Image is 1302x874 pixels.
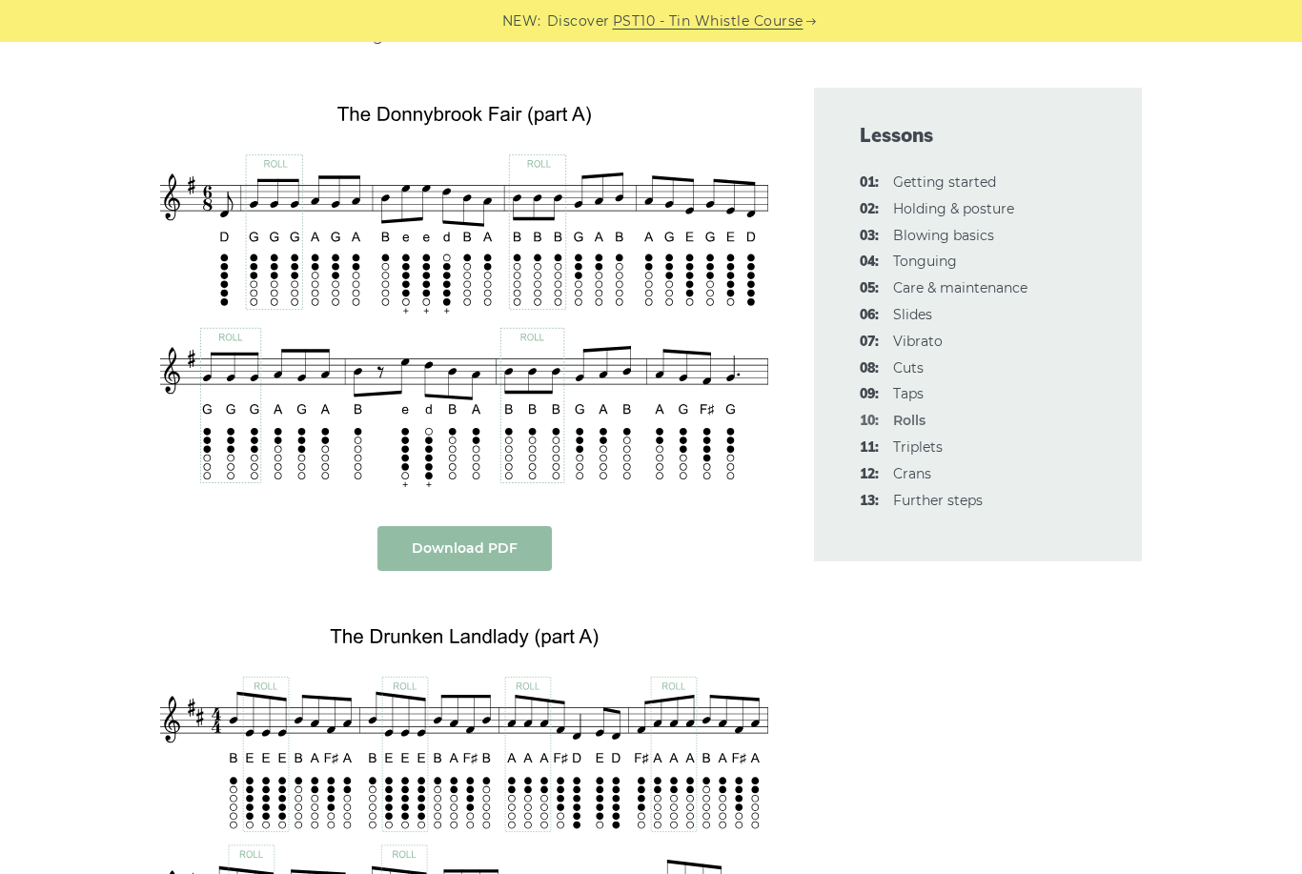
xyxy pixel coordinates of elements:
span: 10: [860,410,879,433]
span: Discover [547,10,610,32]
span: 03: [860,225,879,248]
span: 04: [860,251,879,274]
span: 07: [860,331,879,354]
a: 04:Tonguing [893,253,957,270]
a: 06:Slides [893,306,932,323]
a: PST10 - Tin Whistle Course [613,10,804,32]
span: 12: [860,463,879,486]
a: Download PDF [377,526,552,571]
span: 11: [860,437,879,459]
span: 01: [860,172,879,194]
a: 09:Taps [893,385,924,402]
a: 11:Triplets [893,438,943,456]
span: 06: [860,304,879,327]
a: 03:Blowing basics [893,227,994,244]
span: 08: [860,357,879,380]
a: 07:Vibrato [893,333,943,350]
span: 05: [860,277,879,300]
span: Lessons [860,122,1096,149]
span: NEW: [502,10,541,32]
a: 02:Holding & posture [893,200,1014,217]
span: 13: [860,490,879,513]
span: 09: [860,383,879,406]
a: 08:Cuts [893,359,924,376]
a: 13:Further steps [893,492,983,509]
strong: Rolls [893,412,926,429]
span: 02: [860,198,879,221]
a: 01:Getting started [893,173,996,191]
img: Tin Whistle Rolls - The Donnybrook Fair [160,88,768,487]
a: 05:Care & maintenance [893,279,1027,296]
a: 12:Crans [893,465,931,482]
